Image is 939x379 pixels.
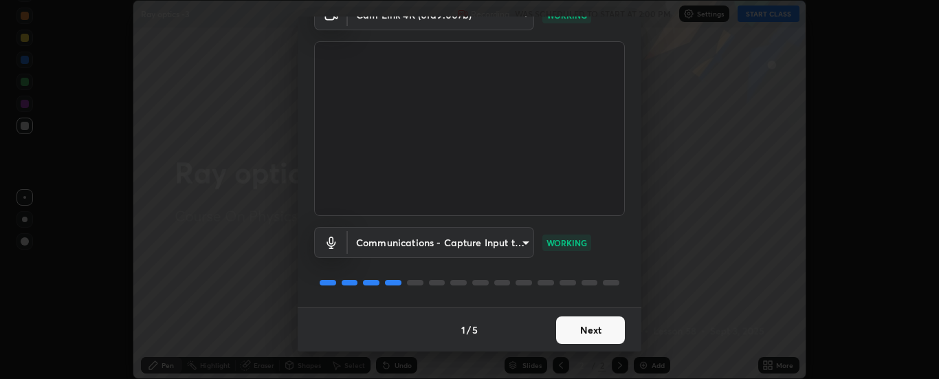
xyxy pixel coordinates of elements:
[461,323,465,337] h4: 1
[348,227,534,258] div: Cam Link 4K (0fd9:007b)
[467,323,471,337] h4: /
[472,323,478,337] h4: 5
[546,237,587,249] p: WORKING
[556,316,625,344] button: Next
